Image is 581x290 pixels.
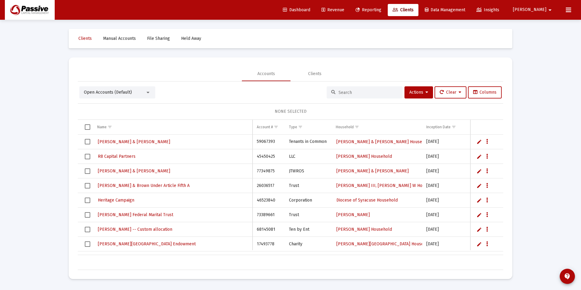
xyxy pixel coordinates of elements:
[476,7,499,12] span: Insights
[422,237,468,251] td: [DATE]
[97,137,171,146] a: [PERSON_NAME] & [PERSON_NAME]
[476,139,482,144] a: Edit
[285,178,331,193] td: Trust
[181,36,201,41] span: Held Away
[98,212,173,217] span: [PERSON_NAME] Federal Marital Trust
[468,237,560,251] td: $14,558,350.51
[564,273,571,280] mat-icon: contact_support
[253,222,285,237] td: 68145081
[468,251,560,266] td: $14,347,930.33
[289,125,297,129] div: Type
[97,210,174,219] a: [PERSON_NAME] Federal Marital Trust
[176,33,206,45] a: Held Away
[476,198,482,203] a: Edit
[336,125,354,129] div: Household
[283,7,310,12] span: Dashboard
[285,135,331,149] td: Tenants in Common
[83,109,498,115] div: NONE SELECTED
[97,167,171,175] a: [PERSON_NAME] & [PERSON_NAME]
[468,178,560,193] td: $26,441,217.16
[85,124,90,130] div: Select all
[422,208,468,222] td: [DATE]
[253,251,285,266] td: 19596410
[468,164,560,178] td: $31,784,960.32
[285,208,331,222] td: Trust
[468,208,560,222] td: $18,625,157.31
[85,198,90,203] div: Select row
[422,178,468,193] td: [DATE]
[253,237,285,251] td: 17493778
[422,222,468,237] td: [DATE]
[285,251,331,266] td: JTWROS
[468,149,560,164] td: $37,806,222.56
[253,164,285,178] td: 77349875
[98,241,196,247] span: [PERSON_NAME][GEOGRAPHIC_DATA] Endowment
[336,227,392,232] span: [PERSON_NAME] Household
[468,135,560,149] td: $130,559,104.35
[257,125,273,129] div: Account #
[476,227,482,232] a: Edit
[253,208,285,222] td: 73389661
[422,149,468,164] td: [DATE]
[278,4,315,16] a: Dashboard
[473,90,497,95] span: Columns
[85,168,90,174] div: Select row
[356,7,381,12] span: Reporting
[404,86,433,98] button: Actions
[321,7,344,12] span: Revenue
[98,154,136,159] span: R8 Capital Partners
[142,33,175,45] a: File Sharing
[468,120,560,134] td: Column Balance
[85,183,90,188] div: Select row
[253,193,285,208] td: 46523840
[147,36,170,41] span: File Sharing
[336,240,433,248] a: [PERSON_NAME][GEOGRAPHIC_DATA] Household
[336,152,393,161] a: [PERSON_NAME] Household
[285,120,331,134] td: Column Type
[253,149,285,164] td: 45450425
[253,178,285,193] td: 26036517
[351,4,386,16] a: Reporting
[336,183,438,188] span: [PERSON_NAME] III, [PERSON_NAME] W Household
[285,149,331,164] td: LLC
[476,212,482,218] a: Edit
[85,154,90,159] div: Select row
[85,139,90,144] div: Select row
[336,210,370,219] a: [PERSON_NAME]
[98,198,134,203] span: Heritage Campaign
[336,168,409,174] span: [PERSON_NAME] & [PERSON_NAME]
[435,86,466,98] button: Clear
[336,225,393,234] a: [PERSON_NAME] Household
[298,125,303,129] span: Show filter options for column 'Type'
[317,4,349,16] a: Revenue
[85,212,90,218] div: Select row
[285,164,331,178] td: JTWROS
[336,198,398,203] span: Diocese of Syracuse Household
[336,139,431,144] span: [PERSON_NAME] & [PERSON_NAME] Household
[468,86,502,98] button: Columns
[426,125,451,129] div: Inception Date
[388,4,418,16] a: Clients
[285,193,331,208] td: Corporation
[476,154,482,159] a: Edit
[422,135,468,149] td: [DATE]
[308,71,321,77] div: Clients
[336,212,370,217] span: [PERSON_NAME]
[422,193,468,208] td: [DATE]
[476,168,482,174] a: Edit
[253,135,285,149] td: 59067393
[425,7,465,12] span: Data Management
[84,90,132,95] span: Open Accounts (Default)
[97,181,190,190] a: [PERSON_NAME] & Brown Under Article Fifth A
[108,125,112,129] span: Show filter options for column 'Name'
[253,120,285,134] td: Column Account #
[285,222,331,237] td: Ten by Ent
[420,4,470,16] a: Data Management
[513,7,546,12] span: [PERSON_NAME]
[285,237,331,251] td: Charity
[468,193,560,208] td: $25,267,249.05
[85,241,90,247] div: Select row
[422,251,468,266] td: [DATE]
[97,152,136,161] a: R8 Capital Partners
[506,4,561,16] button: [PERSON_NAME]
